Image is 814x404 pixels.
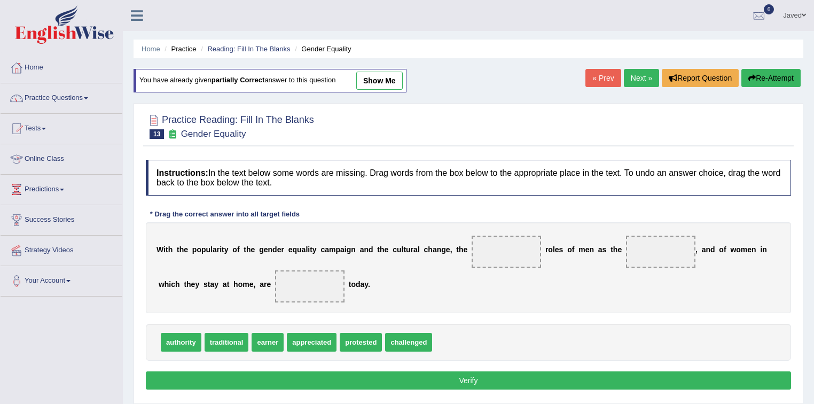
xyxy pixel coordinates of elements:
b: h [168,245,173,254]
span: Drop target [275,270,345,302]
b: s [559,245,563,254]
b: m [329,245,335,254]
b: , [695,245,698,254]
b: e [249,280,254,289]
b: g [259,245,264,254]
b: e [191,280,195,289]
b: u [297,245,302,254]
b: r [545,245,548,254]
a: « Prev [585,69,621,87]
b: e [264,245,268,254]
b: h [380,245,385,254]
b: e [555,245,559,254]
b: h [233,280,238,289]
b: a [702,245,706,254]
b: y [214,280,218,289]
span: Drop target [626,236,695,268]
b: , [253,280,255,289]
li: Gender Equality [292,44,351,54]
b: a [210,280,214,289]
b: a [433,245,437,254]
b: u [397,245,402,254]
b: y [364,280,368,289]
b: w [159,280,165,289]
b: n [762,245,767,254]
span: protested [340,333,382,352]
span: Drop target [472,236,541,268]
li: Practice [162,44,196,54]
button: Report Question [662,69,739,87]
b: a [598,245,602,254]
b: , [450,245,452,254]
a: Success Stories [1,205,122,232]
b: t [177,245,179,254]
b: m [578,245,585,254]
b: o [238,280,243,289]
b: e [385,245,389,254]
a: Home [1,53,122,80]
b: a [325,245,329,254]
b: d [710,245,715,254]
b: s [203,280,208,289]
b: t [610,245,613,254]
a: Tests [1,114,122,141]
span: 6 [764,4,774,14]
b: Instructions: [156,168,208,177]
b: f [572,245,575,254]
b: g [347,245,351,254]
b: h [186,280,191,289]
span: authority [161,333,201,352]
b: u [206,245,211,254]
b: a [413,245,418,254]
b: t [403,245,406,254]
b: d [356,280,361,289]
b: o [232,245,237,254]
b: h [459,245,464,254]
b: h [175,280,180,289]
b: a [302,245,306,254]
b: c [424,245,428,254]
h2: Practice Reading: Fill In The Blanks [146,112,314,139]
b: a [260,280,264,289]
b: i [760,245,762,254]
span: challenged [385,333,432,352]
div: * Drag the correct answer into all target fields [146,209,304,219]
b: r [281,245,284,254]
b: n [706,245,710,254]
a: Your Account [1,266,122,293]
b: partially correct [212,76,265,84]
small: Gender Equality [181,129,246,139]
b: o [567,245,572,254]
b: m [741,245,747,254]
a: Online Class [1,144,122,171]
button: Verify [146,371,791,390]
b: t [184,280,186,289]
b: g [441,245,446,254]
b: i [169,280,171,289]
b: t [222,245,224,254]
b: p [335,245,340,254]
b: t [377,245,380,254]
b: d [369,245,373,254]
b: c [171,280,175,289]
b: a [340,245,345,254]
b: r [264,280,267,289]
b: t [310,245,312,254]
b: o [736,245,741,254]
b: s [602,245,607,254]
b: a [361,280,365,289]
b: c [393,245,397,254]
b: p [192,245,197,254]
b: o [351,280,356,289]
b: i [308,245,310,254]
b: e [446,245,450,254]
b: o [197,245,201,254]
b: h [428,245,433,254]
b: e [288,245,293,254]
b: h [165,280,169,289]
b: n [589,245,594,254]
b: e [184,245,188,254]
b: e [585,245,590,254]
b: l [402,245,404,254]
b: y [195,280,199,289]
